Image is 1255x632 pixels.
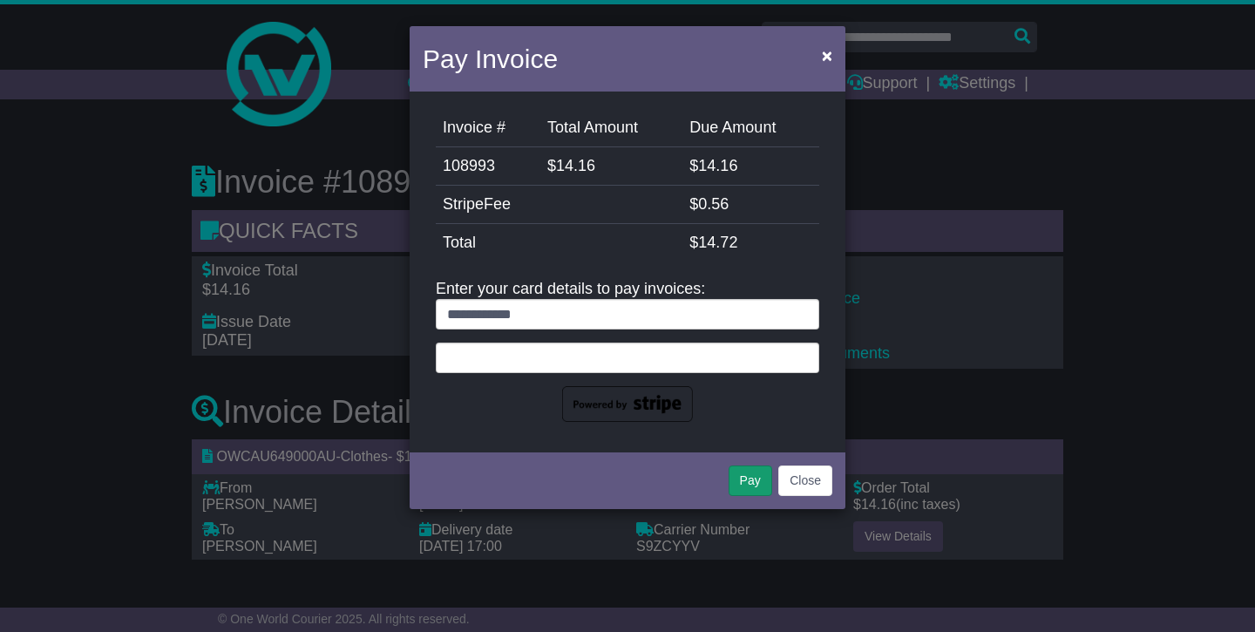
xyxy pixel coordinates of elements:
[822,45,832,65] span: ×
[698,157,737,174] span: 14.16
[682,109,819,147] td: Due Amount
[562,386,693,423] img: powered-by-stripe.png
[436,224,682,262] td: Total
[436,186,682,224] td: StripeFee
[436,280,819,422] div: Enter your card details to pay invoices:
[447,349,808,364] iframe: Secure card payment input frame
[813,37,841,73] button: Close
[778,466,832,496] button: Close
[540,147,682,186] td: $
[682,147,819,186] td: $
[729,466,772,496] button: Pay
[423,39,558,78] h4: Pay Invoice
[698,234,737,251] span: 14.72
[540,109,682,147] td: Total Amount
[682,224,819,262] td: $
[556,157,595,174] span: 14.16
[436,147,540,186] td: 108993
[436,109,540,147] td: Invoice #
[698,195,729,213] span: 0.56
[682,186,819,224] td: $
